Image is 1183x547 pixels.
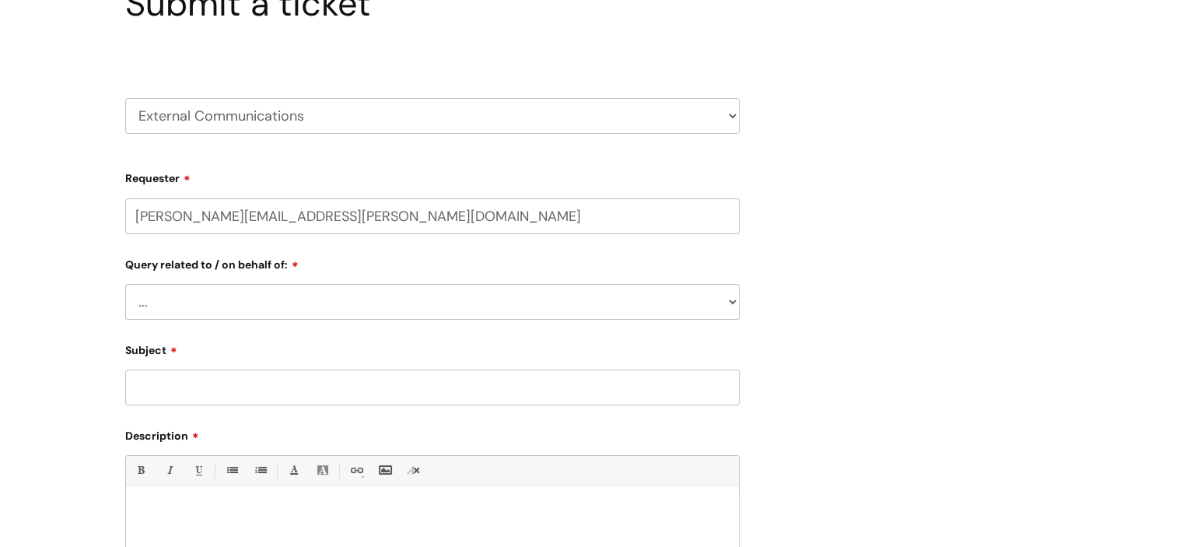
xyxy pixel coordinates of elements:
a: Underline(Ctrl-U) [188,461,208,480]
label: Requester [125,167,740,185]
input: Email [125,198,740,234]
a: Insert Image... [375,461,394,480]
label: Description [125,424,740,443]
a: Bold (Ctrl-B) [131,461,150,480]
a: 1. Ordered List (Ctrl-Shift-8) [250,461,270,480]
a: • Unordered List (Ctrl-Shift-7) [222,461,241,480]
a: Font Color [284,461,303,480]
a: Link [346,461,366,480]
a: Back Color [313,461,332,480]
a: Remove formatting (Ctrl-\) [404,461,423,480]
label: Query related to / on behalf of: [125,253,740,272]
label: Subject [125,338,740,357]
a: Italic (Ctrl-I) [159,461,179,480]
